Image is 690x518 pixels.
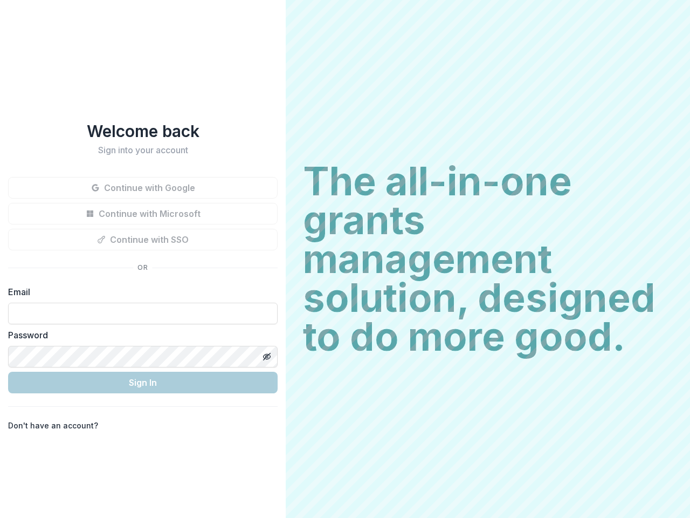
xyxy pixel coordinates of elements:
[8,372,278,393] button: Sign In
[8,229,278,250] button: Continue with SSO
[8,285,271,298] label: Email
[8,145,278,155] h2: Sign into your account
[8,121,278,141] h1: Welcome back
[8,420,98,431] p: Don't have an account?
[8,203,278,224] button: Continue with Microsoft
[258,348,275,365] button: Toggle password visibility
[8,177,278,199] button: Continue with Google
[8,329,271,342] label: Password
